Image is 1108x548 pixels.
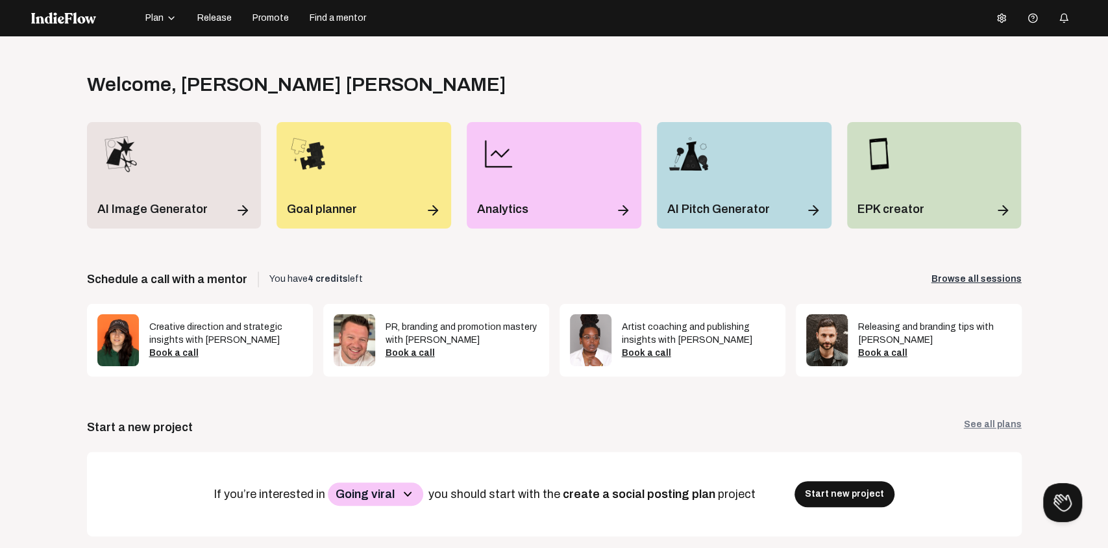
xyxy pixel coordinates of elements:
p: Goal planner [287,200,357,218]
div: PR, branding and promotion mastery with [PERSON_NAME] [386,321,539,347]
button: Start new project [794,481,894,507]
div: Book a call [858,347,1011,360]
p: 4 credits [308,273,348,286]
img: goal_planner_icon.png [287,132,330,175]
img: indieflow-logo-white.svg [31,12,96,24]
span: project [718,488,758,501]
span: , [PERSON_NAME] [PERSON_NAME] [171,74,506,95]
button: Find a mentor [302,8,374,29]
span: Find a mentor [310,12,366,25]
button: Plan [138,8,184,29]
img: epk_icon.png [857,132,900,175]
span: create a social posting plan [563,488,718,501]
iframe: Toggle Customer Support [1043,483,1082,522]
span: You have left [269,273,363,286]
p: AI Image Generator [97,200,208,218]
span: Plan [145,12,164,25]
div: Book a call [622,347,775,360]
p: EPK creator [857,200,924,218]
img: merch_designer_icon.png [97,132,140,175]
div: Book a call [149,347,302,360]
button: Promote [245,8,297,29]
button: Going viral [328,482,423,506]
p: Analytics [477,200,528,218]
span: you should start with the [428,488,563,501]
div: Creative direction and strategic insights with [PERSON_NAME] [149,321,302,347]
img: line-chart.png [477,132,520,175]
div: Start a new project [87,418,193,436]
div: Releasing and branding tips with [PERSON_NAME] [858,321,1011,347]
span: Schedule a call with a mentor [87,270,247,288]
img: pitch_wizard_icon.png [667,132,710,175]
span: Release [197,12,232,25]
a: Browse all sessions [931,273,1022,286]
div: Artist coaching and publishing insights with [PERSON_NAME] [622,321,775,347]
span: Promote [252,12,289,25]
button: Release [190,8,240,29]
div: Book a call [386,347,539,360]
span: If you’re interested in [214,488,328,501]
a: See all plans [964,418,1022,436]
div: Welcome [87,73,506,96]
p: AI Pitch Generator [667,200,770,218]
